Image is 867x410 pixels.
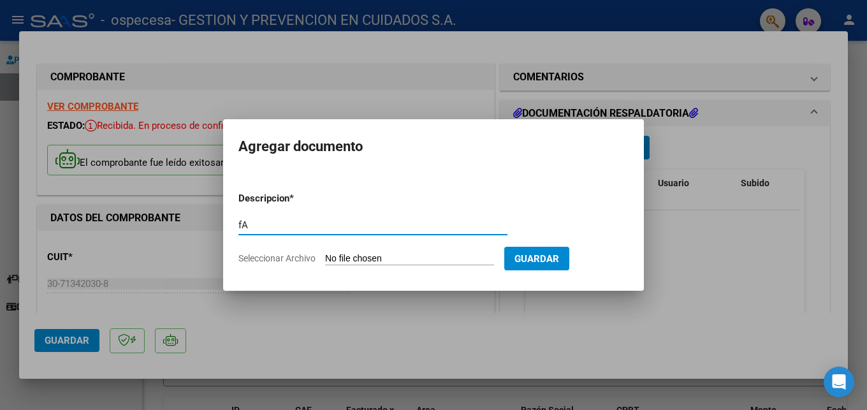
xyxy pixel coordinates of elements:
p: Descripcion [238,191,356,206]
button: Guardar [504,247,569,270]
span: Guardar [514,253,559,265]
h2: Agregar documento [238,135,629,159]
div: Open Intercom Messenger [824,367,854,397]
span: Seleccionar Archivo [238,253,316,263]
